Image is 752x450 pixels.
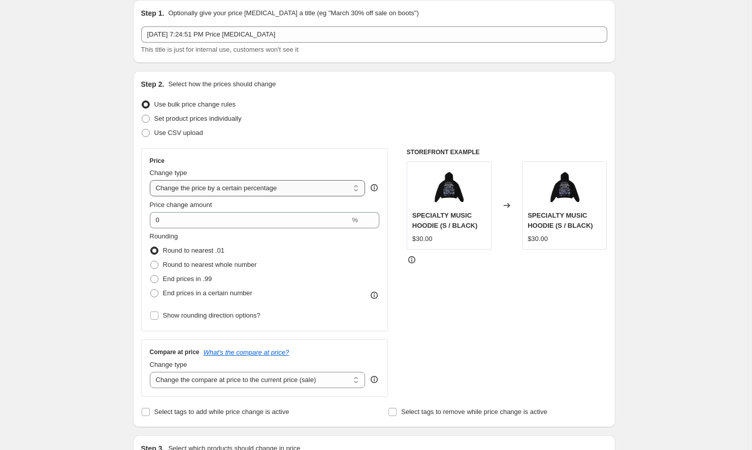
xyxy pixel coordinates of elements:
[141,8,165,18] h2: Step 1.
[154,129,203,136] span: Use CSV upload
[401,408,547,416] span: Select tags to remove while price change is active
[141,46,299,53] span: This title is just for internal use, customers won't see it
[150,361,187,368] span: Change type
[150,157,165,165] h3: Price
[141,26,607,43] input: 30% off holiday sale
[163,261,257,268] span: Round to nearest whole number
[407,148,607,156] h6: STOREFRONT EXAMPLE
[168,8,418,18] p: Optionally give your price [MEDICAL_DATA] a title (eg "March 30% off sale on boots")
[154,408,289,416] span: Select tags to add while price change is active
[412,234,433,244] div: $30.00
[352,216,358,224] span: %
[163,275,212,283] span: End prices in .99
[154,100,236,108] span: Use bulk price change rules
[204,349,289,356] button: What's the compare at price?
[528,234,548,244] div: $30.00
[150,212,350,228] input: -15
[544,167,585,207] img: MMWBACK_80x.png
[150,169,187,177] span: Change type
[150,201,212,209] span: Price change amount
[163,247,224,254] span: Round to nearest .01
[168,79,276,89] p: Select how the prices should change
[141,79,165,89] h2: Step 2.
[369,183,379,193] div: help
[412,212,478,229] span: SPECIALTY MUSIC HOODIE (S / BLACK)
[528,212,593,229] span: SPECIALTY MUSIC HOODIE (S / BLACK)
[163,311,260,319] span: Show rounding direction options?
[150,348,200,356] h3: Compare at price
[429,167,469,207] img: MMWBACK_80x.png
[163,289,252,297] span: End prices in a certain number
[150,232,178,240] span: Rounding
[369,374,379,385] div: help
[154,115,242,122] span: Set product prices individually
